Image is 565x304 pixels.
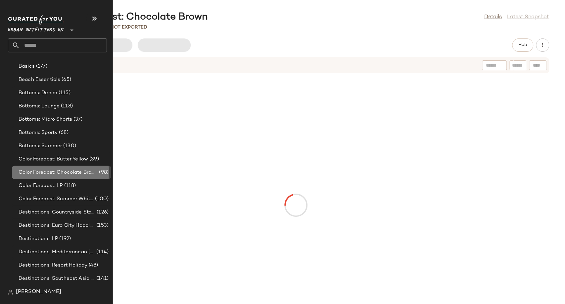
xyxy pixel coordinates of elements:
[19,102,60,110] span: Bottoms: Lounge
[19,195,94,203] span: Color Forecast: Summer Whites
[8,23,64,34] span: Urban Outfitters UK
[42,11,208,24] div: Color Forecast: Chocolate Brown
[19,262,87,269] span: Destinations: Resort Holiday
[87,262,98,269] span: (48)
[16,288,61,296] span: [PERSON_NAME]
[518,42,527,48] span: Hub
[19,142,62,150] span: Bottoms: Summer
[19,235,58,243] span: Destinations: LP
[62,142,76,150] span: (130)
[19,275,95,282] span: Destinations: Southeast Asia Adventures
[58,129,69,137] span: (68)
[19,169,98,176] span: Color Forecast: Chocolate Brown
[95,222,109,229] span: (153)
[19,63,35,70] span: Basics
[19,76,60,84] span: Beach Essentials
[8,15,64,25] img: cfy_white_logo.C9jOOHJF.svg
[19,116,72,123] span: Bottoms: Micro Shorts
[35,63,48,70] span: (177)
[88,155,99,163] span: (39)
[19,209,95,216] span: Destinations: Countryside Staycation
[72,116,83,123] span: (37)
[95,248,109,256] span: (114)
[95,275,109,282] span: (141)
[19,155,88,163] span: Color Forecast: Butter Yellow
[95,209,109,216] span: (126)
[60,76,71,84] span: (65)
[98,169,109,176] span: (98)
[19,182,63,190] span: Color Forecast: LP
[8,289,13,295] img: svg%3e
[19,248,95,256] span: Destinations: Mediterranean [MEDICAL_DATA]
[60,102,73,110] span: (118)
[94,195,109,203] span: (100)
[63,182,76,190] span: (118)
[110,24,147,31] p: Not Exported
[57,89,71,97] span: (115)
[484,13,502,21] a: Details
[19,222,95,229] span: Destinations: Euro City Hopping
[512,38,533,52] button: Hub
[19,129,58,137] span: Bottoms: Sporty
[58,235,71,243] span: (192)
[19,89,57,97] span: Bottoms: Denim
